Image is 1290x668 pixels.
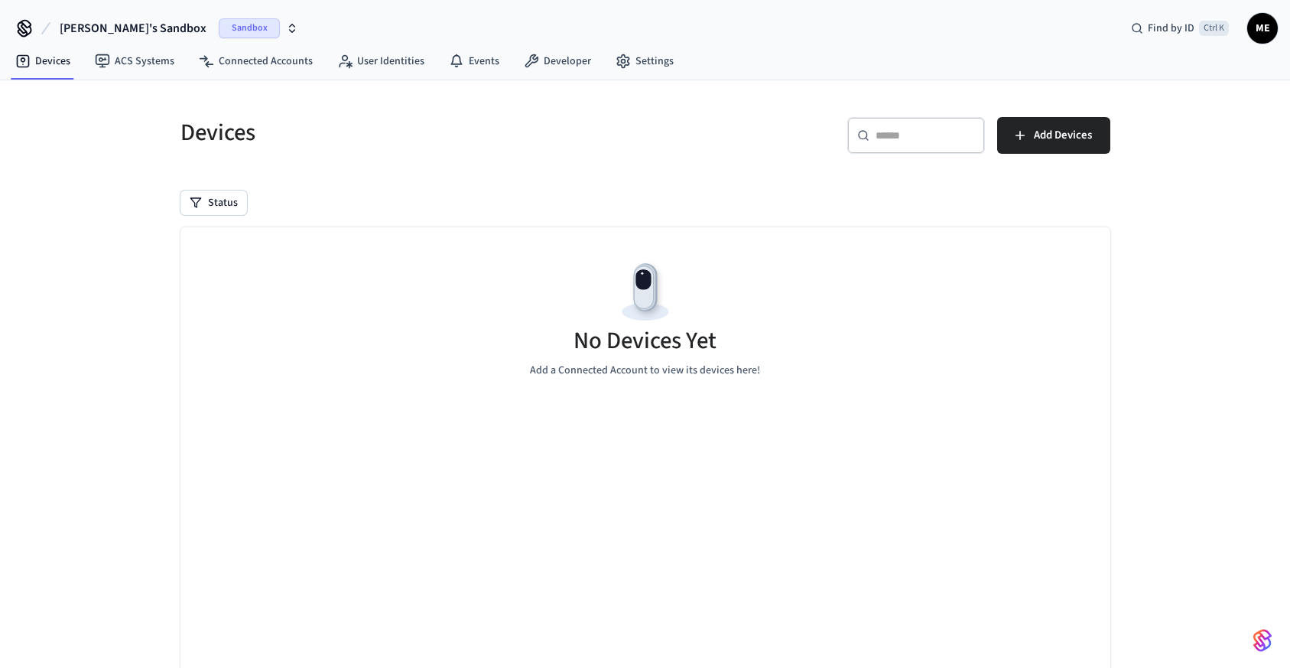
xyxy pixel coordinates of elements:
[180,191,247,215] button: Status
[437,47,512,75] a: Events
[1199,21,1229,36] span: Ctrl K
[180,117,636,148] h5: Devices
[83,47,187,75] a: ACS Systems
[325,47,437,75] a: User Identities
[1253,628,1272,653] img: SeamLogoGradient.69752ec5.svg
[1249,15,1276,42] span: ME
[530,363,760,379] p: Add a Connected Account to view its devices here!
[574,325,716,357] h5: No Devices Yet
[60,19,206,37] span: [PERSON_NAME]'s Sandbox
[219,18,280,38] span: Sandbox
[611,258,680,327] img: Devices Empty State
[1148,21,1194,36] span: Find by ID
[512,47,603,75] a: Developer
[1119,15,1241,42] div: Find by IDCtrl K
[603,47,686,75] a: Settings
[997,117,1110,154] button: Add Devices
[187,47,325,75] a: Connected Accounts
[3,47,83,75] a: Devices
[1034,125,1092,145] span: Add Devices
[1247,13,1278,44] button: ME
